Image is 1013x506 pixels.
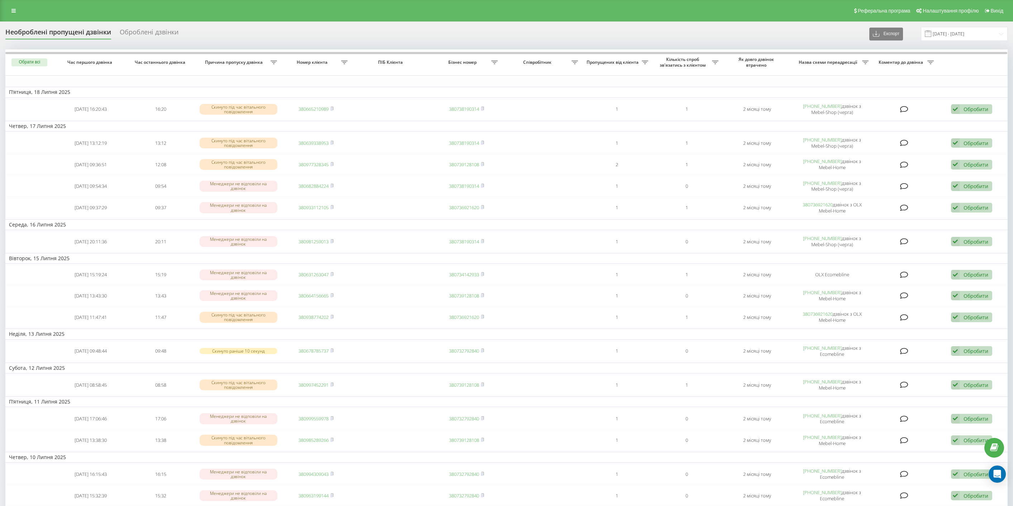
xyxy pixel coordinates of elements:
td: дзвінок з Mebel-Shop (черга) [792,231,873,252]
div: Обробити [964,238,988,245]
a: 380732792840 [449,492,479,499]
td: [DATE] 16:20:43 [56,99,126,119]
td: 2 місяці тому [722,409,792,429]
td: дзвінок з Ecomebline [792,464,873,484]
td: 16:15 [126,464,196,484]
td: П’ятниця, 11 Липня 2025 [5,396,1008,407]
td: 1 [582,464,652,484]
td: 2 місяці тому [722,375,792,395]
td: [DATE] 09:54:34 [56,176,126,196]
td: Середа, 16 Липня 2025 [5,219,1008,230]
td: 0 [652,409,722,429]
a: [PHONE_NUMBER] [803,412,842,419]
a: 380738190314 [449,238,479,245]
td: дзвінок з Ecomebline [792,486,873,506]
a: 380738190314 [449,183,479,189]
button: Експорт [869,28,903,40]
div: Менеджери не відповіли на дзвінок [200,469,277,479]
a: [PHONE_NUMBER] [803,235,842,242]
a: 380664156665 [298,292,329,299]
td: Четвер, 10 Липня 2025 [5,452,1008,463]
button: Обрати всі [11,58,47,66]
td: 13:38 [126,430,196,450]
td: 16:20 [126,99,196,119]
td: 2 місяці тому [722,198,792,218]
td: 2 місяці тому [722,430,792,450]
div: Обробити [964,204,988,211]
td: 2 місяці тому [722,231,792,252]
td: [DATE] 16:15:43 [56,464,126,484]
div: Менеджери не відповіли на дзвінок [200,236,277,247]
td: 13:12 [126,133,196,153]
a: 380678785737 [298,348,329,354]
span: Налаштування профілю [923,8,979,14]
td: 0 [652,464,722,484]
a: 380997452291 [298,382,329,388]
td: 2 місяці тому [722,176,792,196]
td: [DATE] 09:37:29 [56,198,126,218]
td: 2 місяці тому [722,286,792,306]
div: Менеджери не відповіли на дзвінок [200,181,277,191]
td: дзвінок з OLX Mebel-Home [792,307,873,327]
td: 2 місяці тому [722,99,792,119]
td: 1 [582,198,652,218]
td: П’ятниця, 18 Липня 2025 [5,87,1008,97]
td: [DATE] 20:11:36 [56,231,126,252]
div: Обробити [964,348,988,354]
td: дзвінок з Ecomebline [792,409,873,429]
td: 2 місяці тому [722,133,792,153]
div: Обробити [964,437,988,444]
td: 2 місяці тому [722,464,792,484]
span: Пропущених від клієнта [585,59,642,65]
td: 1 [582,341,652,361]
td: 1 [582,133,652,153]
td: 0 [652,341,722,361]
td: [DATE] 13:12:19 [56,133,126,153]
span: ПІБ Клієнта [358,59,424,65]
div: Менеджери не відповіли на дзвінок [200,290,277,301]
td: 15:19 [126,265,196,284]
td: 1 [652,265,722,284]
a: 380738190314 [449,106,479,112]
div: Менеджери не відповіли на дзвінок [200,413,277,424]
div: Скинуто під час вітального повідомлення [200,435,277,445]
a: 380994309043 [298,471,329,477]
td: 0 [652,176,722,196]
td: 1 [582,265,652,284]
span: Як довго дзвінок втрачено [729,57,785,68]
div: Скинуто раніше 10 секунд [200,348,277,354]
td: 2 місяці тому [722,307,792,327]
td: [DATE] 08:58:45 [56,375,126,395]
td: 1 [652,99,722,119]
div: Менеджери не відповіли на дзвінок [200,202,277,213]
div: Обробити [964,161,988,168]
td: дзвінок з OLX Mebel-Home [792,198,873,218]
td: 1 [652,198,722,218]
a: [PHONE_NUMBER] [803,345,842,351]
td: 0 [652,286,722,306]
td: 1 [582,286,652,306]
a: 380732792840 [449,471,479,477]
td: 1 [582,409,652,429]
td: Вівторок, 15 Липня 2025 [5,253,1008,264]
div: Менеджери не відповіли на дзвінок [200,269,277,280]
a: 380736921620 [449,204,479,211]
a: [PHONE_NUMBER] [803,289,842,296]
td: 0 [652,231,722,252]
td: 2 місяці тому [722,486,792,506]
a: 380985289266 [298,437,329,443]
td: дзвінок з Mebel-Home [792,430,873,450]
td: дзвінок з Mebel-Shop (черга) [792,176,873,196]
a: [PHONE_NUMBER] [803,378,842,385]
span: Реферальна програма [858,8,911,14]
a: 380736921620 [803,311,833,317]
div: Менеджери не відповіли на дзвінок [200,490,277,501]
td: [DATE] 15:19:24 [56,265,126,284]
div: Обробити [964,471,988,478]
a: 380938774202 [298,314,329,320]
td: 1 [582,307,652,327]
span: Коментар до дзвінка [876,59,927,65]
td: 1 [582,430,652,450]
td: [DATE] 13:43:30 [56,286,126,306]
td: дзвінок з Mebel-Shop (черга) [792,133,873,153]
